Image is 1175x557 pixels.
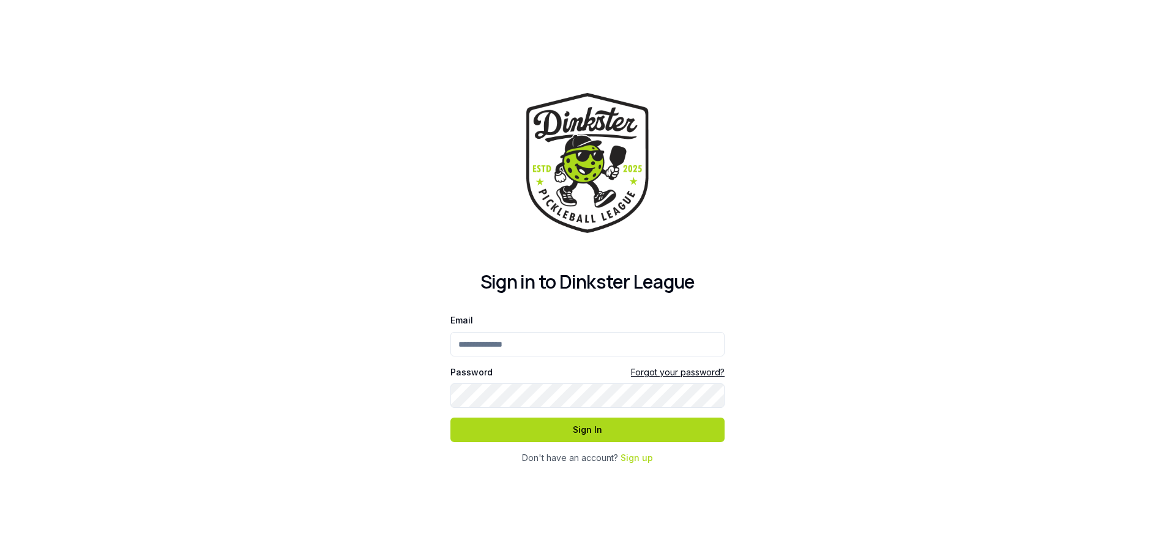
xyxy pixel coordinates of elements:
div: Don't have an account? [450,452,725,464]
label: Email [450,315,473,325]
button: Sign In [450,418,725,442]
h2: Sign in to Dinkster League [450,271,725,293]
img: Dinkster League Logo [526,93,649,233]
a: Sign up [621,452,653,463]
label: Password [450,368,493,377]
a: Forgot your password? [631,366,725,378]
